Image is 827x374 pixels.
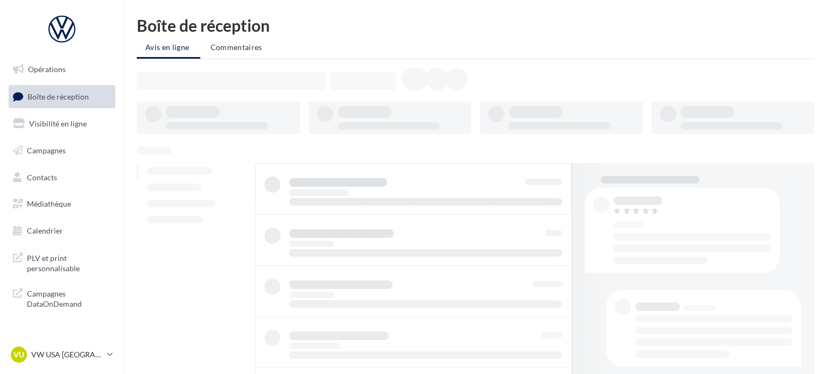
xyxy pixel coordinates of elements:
span: Calendrier [27,226,63,235]
a: Visibilité en ligne [6,112,117,135]
span: Campagnes [27,146,66,155]
span: Médiathèque [27,199,71,208]
a: Boîte de réception [6,85,117,108]
span: PLV et print personnalisable [27,251,111,274]
a: Contacts [6,166,117,189]
span: Commentaires [211,43,262,52]
span: Contacts [27,172,57,181]
span: Boîte de réception [27,91,89,101]
div: Boîte de réception [137,17,814,33]
a: Campagnes DataOnDemand [6,282,117,314]
span: Opérations [28,65,66,74]
a: Calendrier [6,220,117,242]
a: VU VW USA [GEOGRAPHIC_DATA] [9,344,115,365]
a: Campagnes [6,139,117,162]
span: Visibilité en ligne [29,119,87,128]
a: Opérations [6,58,117,81]
p: VW USA [GEOGRAPHIC_DATA] [31,349,103,360]
span: Campagnes DataOnDemand [27,286,111,309]
a: Médiathèque [6,193,117,215]
span: VU [13,349,24,360]
a: PLV et print personnalisable [6,246,117,278]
